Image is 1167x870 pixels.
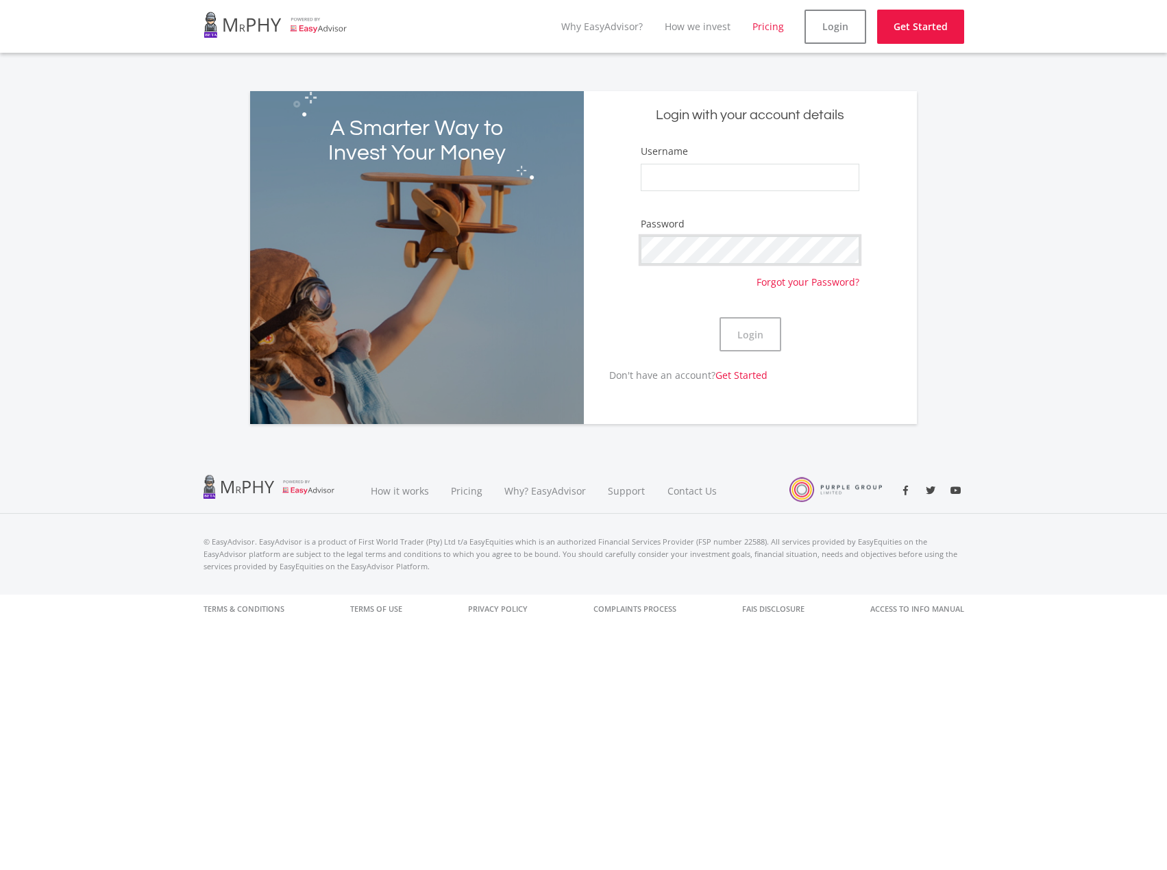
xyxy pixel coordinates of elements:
a: Access to Info Manual [870,595,964,623]
label: Password [641,217,685,231]
a: Privacy Policy [468,595,528,623]
a: How it works [360,468,440,514]
h2: A Smarter Way to Invest Your Money [317,116,517,166]
h5: Login with your account details [594,106,907,125]
a: Pricing [440,468,493,514]
label: Username [641,145,688,158]
a: Support [597,468,656,514]
a: Terms & Conditions [204,595,284,623]
a: FAIS Disclosure [742,595,804,623]
a: Contact Us [656,468,729,514]
a: Get Started [715,369,767,382]
a: Get Started [877,10,964,44]
a: Terms of Use [350,595,402,623]
button: Login [720,317,781,351]
a: Why? EasyAdvisor [493,468,597,514]
a: Why EasyAdvisor? [561,20,643,33]
p: Don't have an account? [584,368,768,382]
a: How we invest [665,20,730,33]
a: Forgot your Password? [757,264,859,289]
a: Login [804,10,866,44]
a: Complaints Process [593,595,676,623]
p: © EasyAdvisor. EasyAdvisor is a product of First World Trader (Pty) Ltd t/a EasyEquities which is... [204,536,964,573]
a: Pricing [752,20,784,33]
